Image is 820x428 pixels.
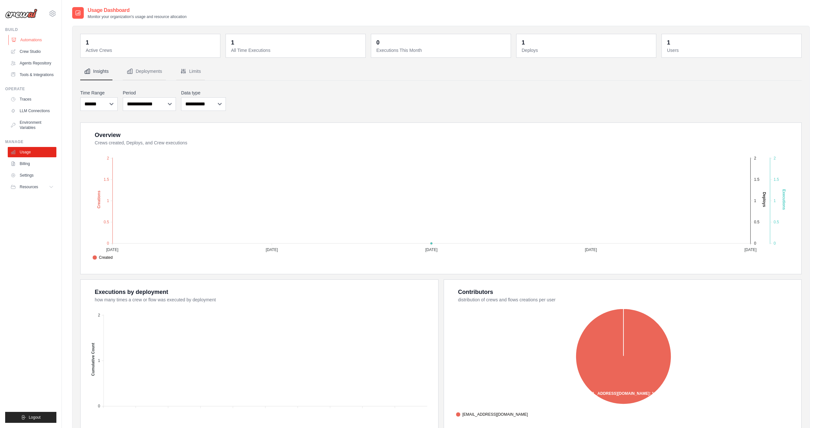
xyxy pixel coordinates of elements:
[8,170,56,180] a: Settings
[762,192,767,207] text: Deploys
[5,139,56,144] div: Manage
[425,248,438,252] tspan: [DATE]
[123,90,176,96] label: Period
[86,38,89,47] div: 1
[97,190,101,209] text: Creations
[176,63,205,80] button: Limits
[104,177,109,182] tspan: 1.5
[95,140,794,146] dt: Crews created, Deploys, and Crew executions
[5,9,37,18] img: Logo
[754,156,756,160] tspan: 2
[8,46,56,57] a: Crew Studio
[5,412,56,423] button: Logout
[95,297,430,303] dt: how many times a crew or flow was executed by deployment
[458,287,493,297] div: Contributors
[8,35,57,45] a: Automations
[522,47,652,53] dt: Deploys
[181,90,226,96] label: Data type
[20,184,38,190] span: Resources
[8,106,56,116] a: LLM Connections
[91,343,95,376] text: Cumulative Count
[5,86,56,92] div: Operate
[456,412,528,417] span: [EMAIL_ADDRESS][DOMAIN_NAME]
[107,199,109,203] tspan: 1
[107,156,109,160] tspan: 2
[92,255,113,260] span: Created
[266,248,278,252] tspan: [DATE]
[98,313,100,317] tspan: 2
[80,63,112,80] button: Insights
[80,90,118,96] label: Time Range
[98,358,100,363] tspan: 1
[123,63,166,80] button: Deployments
[774,199,776,203] tspan: 1
[667,38,670,47] div: 1
[522,38,525,47] div: 1
[80,63,802,80] nav: Tabs
[585,248,597,252] tspan: [DATE]
[754,220,759,224] tspan: 0.5
[8,117,56,133] a: Environment Variables
[774,156,776,160] tspan: 2
[8,58,56,68] a: Agents Repository
[458,297,794,303] dt: distribution of crews and flows creations per user
[754,241,756,246] tspan: 0
[231,38,234,47] div: 1
[107,241,109,246] tspan: 0
[744,248,757,252] tspan: [DATE]
[98,404,100,408] tspan: 0
[8,182,56,192] button: Resources
[88,6,187,14] h2: Usage Dashboard
[29,415,41,420] span: Logout
[95,131,121,140] div: Overview
[376,38,380,47] div: 0
[95,287,168,297] div: Executions by deployment
[774,220,779,224] tspan: 0.5
[231,47,362,53] dt: All Time Executions
[5,27,56,32] div: Build
[782,189,786,210] text: Executions
[104,220,109,224] tspan: 0.5
[88,14,187,19] p: Monitor your organization's usage and resource allocation
[106,248,118,252] tspan: [DATE]
[754,199,756,203] tspan: 1
[774,241,776,246] tspan: 0
[754,177,759,182] tspan: 1.5
[774,177,779,182] tspan: 1.5
[8,70,56,80] a: Tools & Integrations
[8,159,56,169] a: Billing
[8,147,56,157] a: Usage
[376,47,507,53] dt: Executions This Month
[667,47,797,53] dt: Users
[86,47,216,53] dt: Active Crews
[8,94,56,104] a: Traces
